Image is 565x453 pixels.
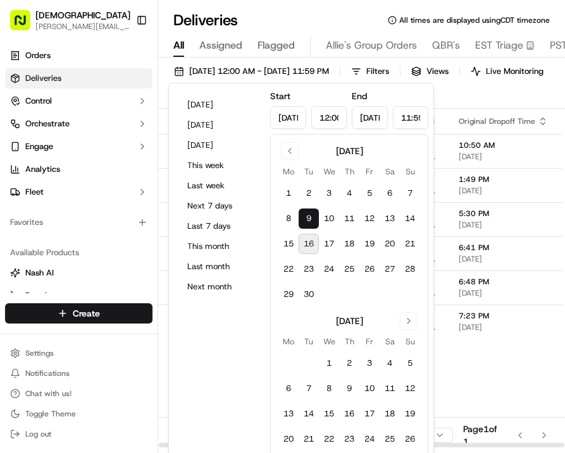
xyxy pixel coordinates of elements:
[107,184,117,195] div: 💻
[5,5,131,35] button: [DEMOGRAPHIC_DATA][PERSON_NAME][EMAIL_ADDRESS][DOMAIN_NAME]
[399,15,550,25] span: All times are displayed using CDT timezone
[352,106,388,129] input: Date
[400,183,420,203] button: 7
[278,208,299,229] button: 8
[182,157,258,174] button: This week
[120,183,203,196] span: API Documentation
[8,178,102,201] a: 📗Knowledge Base
[459,174,548,184] span: 1:49 PM
[319,335,339,348] th: Wednesday
[182,197,258,215] button: Next 7 days
[366,66,389,77] span: Filters
[380,234,400,254] button: 20
[299,208,319,229] button: 9
[43,133,160,143] div: We're available if you need us!
[339,378,359,399] button: 9
[278,259,299,279] button: 22
[182,116,258,134] button: [DATE]
[299,404,319,424] button: 14
[459,152,548,162] span: [DATE]
[33,82,228,95] input: Got a question? Start typing here...
[319,208,339,229] button: 10
[432,38,460,53] span: QBR's
[173,10,238,30] h1: Deliveries
[380,183,400,203] button: 6
[182,258,258,275] button: Last month
[345,63,395,80] button: Filters
[400,353,420,373] button: 5
[25,141,53,152] span: Engage
[336,315,363,327] div: [DATE]
[319,378,339,399] button: 8
[339,353,359,373] button: 2
[380,165,400,178] th: Saturday
[5,182,152,202] button: Fleet
[459,277,548,287] span: 6:48 PM
[25,95,52,107] span: Control
[278,234,299,254] button: 15
[352,90,367,102] label: End
[459,140,548,150] span: 10:50 AM
[5,114,152,134] button: Orchestrate
[319,165,339,178] th: Wednesday
[126,214,153,224] span: Pylon
[339,208,359,229] button: 11
[319,234,339,254] button: 17
[319,429,339,449] button: 22
[182,96,258,114] button: [DATE]
[5,385,152,402] button: Chat with us!
[336,145,363,157] div: [DATE]
[400,378,420,399] button: 12
[25,348,54,358] span: Settings
[380,335,400,348] th: Saturday
[339,234,359,254] button: 18
[5,68,152,88] a: Deliveries
[102,178,208,201] a: 💻API Documentation
[13,184,23,195] div: 📗
[5,263,152,283] button: Nash AI
[25,183,97,196] span: Knowledge Base
[339,429,359,449] button: 23
[426,66,449,77] span: Views
[339,259,359,279] button: 25
[35,21,130,32] span: [PERSON_NAME][EMAIL_ADDRESS][DOMAIN_NAME]
[459,311,548,321] span: 7:23 PM
[319,183,339,203] button: 3
[10,267,147,279] a: Nash AI
[25,186,44,198] span: Fleet
[359,353,380,373] button: 3
[359,208,380,229] button: 12
[299,284,319,305] button: 30
[73,307,100,320] span: Create
[168,63,335,80] button: [DATE] 12:00 AM - [DATE] 11:59 PM
[299,165,319,178] th: Tuesday
[199,38,242,53] span: Assigned
[359,234,380,254] button: 19
[5,45,152,66] a: Orders
[89,214,153,224] a: Powered byPylon
[5,286,152,306] button: Promise
[359,259,380,279] button: 26
[5,243,152,263] div: Available Products
[459,288,548,298] span: [DATE]
[270,90,290,102] label: Start
[400,259,420,279] button: 28
[258,38,295,53] span: Flagged
[311,106,347,129] input: Time
[278,335,299,348] th: Monday
[182,238,258,255] button: This month
[278,404,299,424] button: 13
[400,234,420,254] button: 21
[359,429,380,449] button: 24
[13,121,35,143] img: 1736555255976-a54dd68f-1ca7-489b-9aae-adbdc363a1c4
[215,124,230,140] button: Start new chat
[13,51,230,71] p: Welcome 👋
[281,142,299,160] button: Go to previous month
[25,50,51,61] span: Orders
[465,63,549,80] button: Live Monitoring
[380,404,400,424] button: 18
[182,278,258,296] button: Next month
[5,365,152,382] button: Notifications
[319,353,339,373] button: 1
[5,303,152,323] button: Create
